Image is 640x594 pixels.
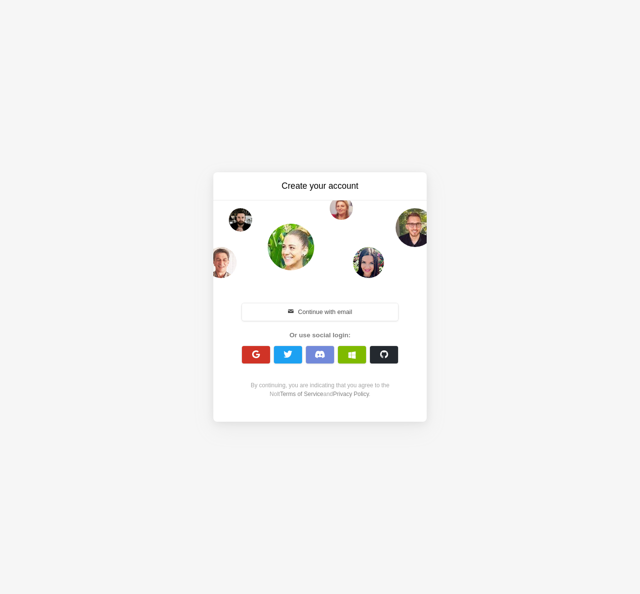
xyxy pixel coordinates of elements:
[239,180,401,192] h3: Create your account
[242,303,398,321] button: Continue with email
[237,381,403,398] div: By continuing, you are indicating that you agree to the Nolt and .
[333,391,369,397] a: Privacy Policy
[237,330,403,340] div: Or use social login:
[280,391,323,397] a: Terms of Service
